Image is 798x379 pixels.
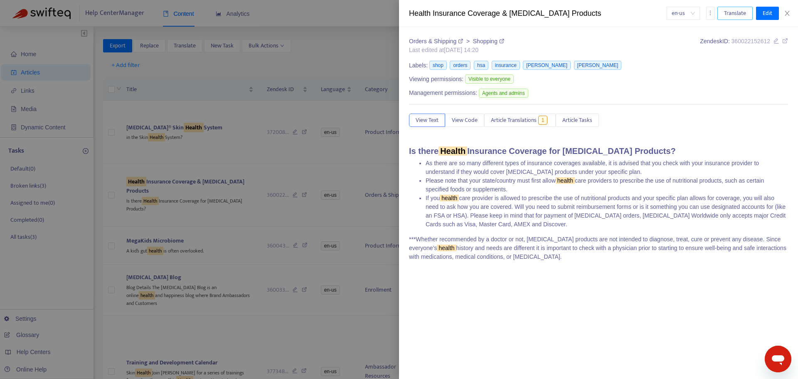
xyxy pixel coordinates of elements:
span: hsa [474,61,488,70]
div: Last edited at [DATE] 14:20 [409,46,504,54]
span: [PERSON_NAME] [523,61,571,70]
li: Please note that your state/country must first allow care providers to prescribe the use of nutri... [426,176,788,194]
a: Shopping [473,38,504,45]
span: Viewing permissions: [409,75,463,84]
span: [PERSON_NAME] [574,61,622,70]
span: shop [429,61,447,70]
sqkw: health [437,245,456,251]
div: > [409,37,504,46]
button: Article Tasks [556,114,599,127]
iframe: Button to launch messaging window [765,346,791,372]
span: en-us [672,7,695,20]
li: As there are so many different types of insurance coverages available, it is advised that you che... [426,159,788,176]
button: Article Translations1 [484,114,556,127]
span: 360022152612 [731,38,770,45]
p: ***Whether recommended by a doctor or not, [MEDICAL_DATA] products are not intended to diagnose, ... [409,235,788,261]
a: Orders & Shipping [409,38,465,45]
sqkw: health [556,177,575,184]
span: orders [450,61,470,70]
sqkw: Health [438,146,467,156]
button: Translate [717,7,753,20]
button: more [706,7,714,20]
span: Translate [724,9,746,18]
button: Close [781,10,793,17]
sqkw: health [440,195,459,201]
span: 1 [538,116,548,125]
span: Agents and admins [479,89,528,98]
span: Management permissions: [409,89,477,97]
li: If you care provider is allowed to prescribe the use of nutritional products and your specific pl... [426,194,788,229]
div: Health Insurance Coverage & [MEDICAL_DATA] Products [409,8,667,19]
span: Visible to everyone [465,74,514,84]
span: Article Tasks [562,116,592,125]
span: Edit [763,9,772,18]
strong: Is there Insurance Coverage for [MEDICAL_DATA] Products? [409,146,676,156]
button: Edit [756,7,779,20]
span: View Text [416,116,438,125]
span: Article Translations [491,116,537,125]
span: more [707,10,713,16]
span: Labels: [409,61,428,70]
span: insurance [492,61,520,70]
button: View Code [445,114,484,127]
span: View Code [452,116,478,125]
span: close [784,10,791,17]
div: Zendesk ID: [700,37,788,54]
button: View Text [409,114,445,127]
